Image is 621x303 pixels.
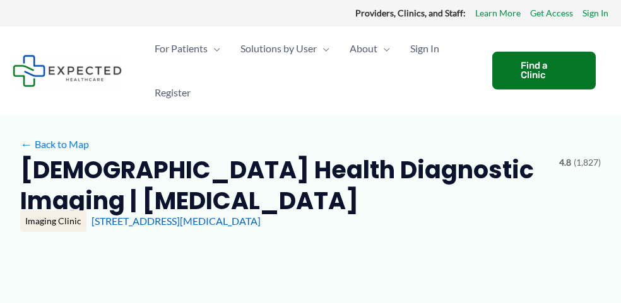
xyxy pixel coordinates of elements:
[145,26,480,115] nav: Primary Site Navigation
[530,5,573,21] a: Get Access
[583,5,608,21] a: Sign In
[240,26,317,71] span: Solutions by User
[230,26,340,71] a: Solutions by UserMenu Toggle
[350,26,377,71] span: About
[155,71,191,115] span: Register
[145,26,230,71] a: For PatientsMenu Toggle
[355,8,466,18] strong: Providers, Clinics, and Staff:
[20,154,549,217] h2: [DEMOGRAPHIC_DATA] Health Diagnostic Imaging | [MEDICAL_DATA]
[20,138,32,150] span: ←
[20,210,86,232] div: Imaging Clinic
[145,71,201,115] a: Register
[317,26,329,71] span: Menu Toggle
[475,5,521,21] a: Learn More
[340,26,400,71] a: AboutMenu Toggle
[574,154,601,171] span: (1,827)
[377,26,390,71] span: Menu Toggle
[155,26,208,71] span: For Patients
[92,215,261,227] a: [STREET_ADDRESS][MEDICAL_DATA]
[492,52,596,89] a: Find a Clinic
[20,135,89,154] a: ←Back to Map
[13,55,122,87] img: Expected Healthcare Logo - side, dark font, small
[400,26,449,71] a: Sign In
[410,26,439,71] span: Sign In
[559,154,571,171] span: 4.8
[208,26,220,71] span: Menu Toggle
